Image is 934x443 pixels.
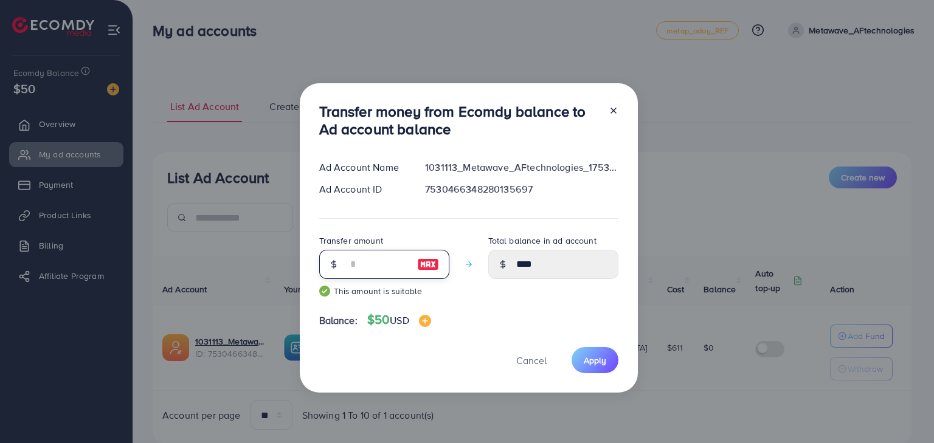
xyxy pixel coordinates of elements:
[501,347,562,373] button: Cancel
[882,388,925,434] iframe: Chat
[319,103,599,138] h3: Transfer money from Ecomdy balance to Ad account balance
[310,182,416,196] div: Ad Account ID
[319,286,330,297] img: guide
[415,182,628,196] div: 7530466348280135697
[584,354,606,366] span: Apply
[516,354,547,367] span: Cancel
[390,314,409,327] span: USD
[319,314,358,328] span: Balance:
[488,235,597,247] label: Total balance in ad account
[417,257,439,272] img: image
[419,315,431,327] img: image
[572,347,618,373] button: Apply
[415,160,628,174] div: 1031113_Metawave_AFtechnologies_1753323342931
[310,160,416,174] div: Ad Account Name
[367,312,431,328] h4: $50
[319,235,383,247] label: Transfer amount
[319,285,449,297] small: This amount is suitable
